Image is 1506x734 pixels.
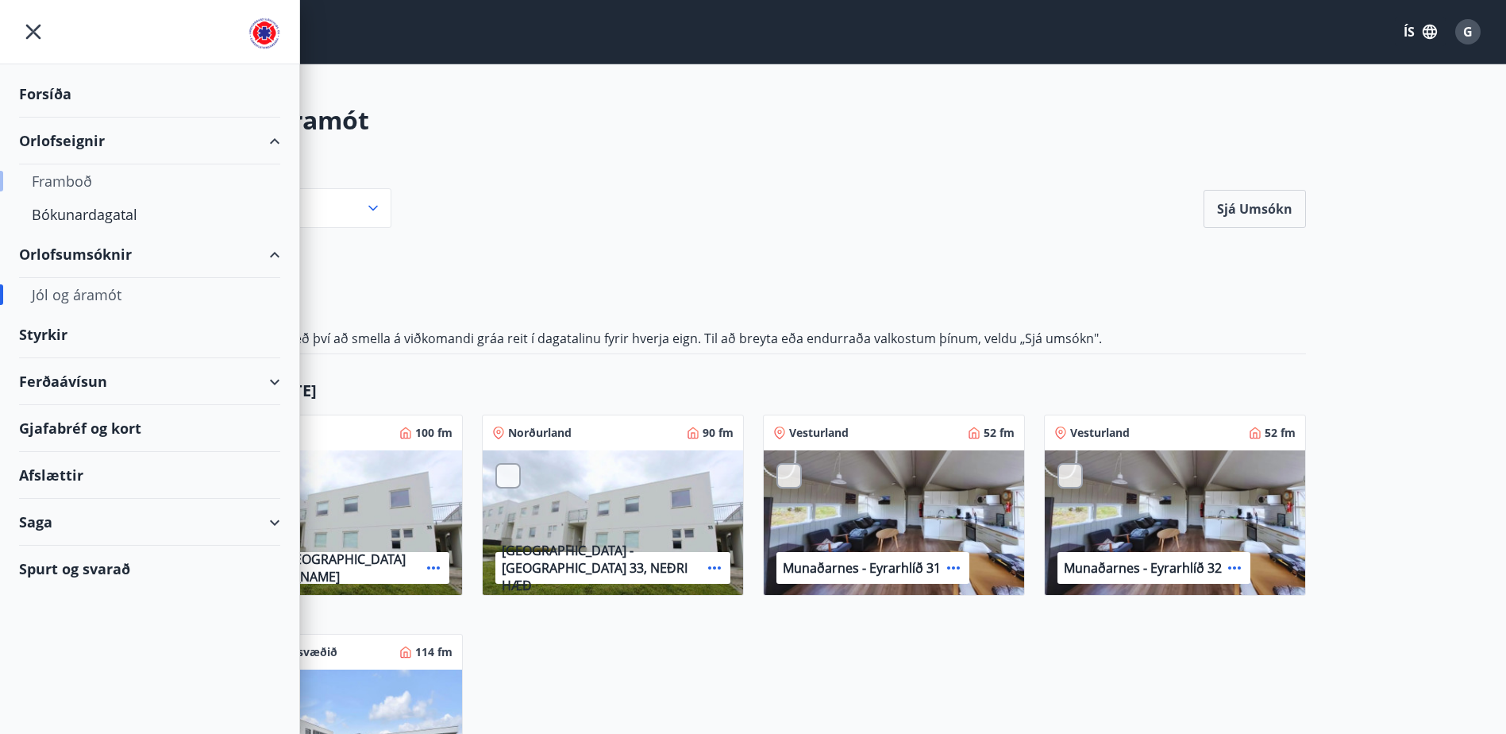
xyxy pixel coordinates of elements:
p: 52 fm [984,425,1015,441]
button: menu [19,17,48,46]
p: [GEOGRAPHIC_DATA] - [GEOGRAPHIC_DATA] 33, NEÐRI HÆÐ [502,542,702,594]
div: Styrkir [19,311,280,358]
div: Orlofsumsóknir [19,231,280,278]
p: 52 fm [1265,425,1296,441]
img: Paella dish [483,450,743,597]
button: G [1449,13,1487,51]
button: ÍS [1395,17,1446,46]
p: Akureyri - [GEOGRAPHIC_DATA] 33, [PERSON_NAME] [221,550,421,585]
div: Forsíða [19,71,280,118]
div: Ferðaávísun [19,358,280,405]
div: Framboð [32,164,268,198]
p: Veldu tímabil með því að smella á viðkomandi gráa reit í dagatalinu fyrir hverja eign. Til að bre... [201,330,1306,347]
div: Spurt og svarað [19,546,280,592]
p: 90 fm [703,425,734,441]
div: Jól og áramót [32,278,268,311]
div: Bókunardagatal [32,198,268,231]
p: [DATE] - [DATE] [201,380,1306,402]
img: Paella dish [764,450,1024,597]
p: Vesturland [1070,425,1130,441]
img: union_logo [248,17,280,49]
h2: Jól og áramót [201,102,1306,137]
p: Munaðarnes - Eyrarhlíð 32 [1064,559,1222,577]
img: Paella dish [1045,450,1305,597]
p: Munaðarnes - Eyrarhlíð 31 [783,559,941,577]
div: Afslættir [19,452,280,499]
div: Saga [19,499,280,546]
p: Norðurland [508,425,572,441]
div: Gjafabréf og kort [19,405,280,452]
p: 114 fm [415,644,453,660]
button: Sjá umsókn [1204,190,1306,228]
span: G [1463,23,1473,41]
div: Orlofseignir [19,118,280,164]
p: Vesturland [789,425,849,441]
p: 100 fm [415,425,453,441]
